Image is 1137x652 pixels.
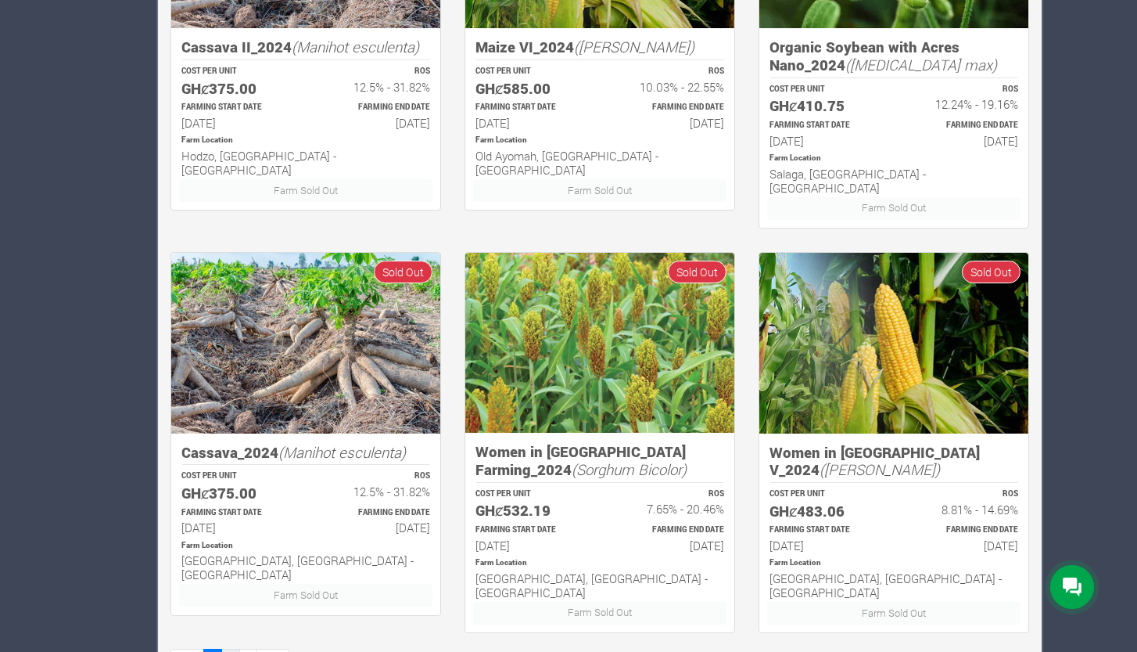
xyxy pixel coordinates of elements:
[614,116,724,130] h6: [DATE]
[475,488,586,500] p: COST PER UNIT
[614,539,724,553] h6: [DATE]
[614,524,724,536] p: Estimated Farming End Date
[759,253,1028,434] img: growforme image
[320,66,430,77] p: ROS
[475,557,724,569] p: Location of Farm
[320,470,430,482] p: ROS
[769,120,880,131] p: Estimated Farming Start Date
[475,135,724,146] p: Location of Farm
[769,444,1018,479] h5: Women in [GEOGRAPHIC_DATA] V_2024
[475,149,724,177] h6: Old Ayomah, [GEOGRAPHIC_DATA] - [GEOGRAPHIC_DATA]
[320,116,430,130] h6: [DATE]
[181,470,292,482] p: COST PER UNIT
[278,442,406,462] i: (Manihot esculenta)
[181,149,430,177] h6: Hodzo, [GEOGRAPHIC_DATA] - [GEOGRAPHIC_DATA]
[908,503,1018,517] h6: 8.81% - 14.69%
[181,484,292,503] h5: GHȼ375.00
[181,66,292,77] p: COST PER UNIT
[181,521,292,535] h6: [DATE]
[769,167,1018,195] h6: Salaga, [GEOGRAPHIC_DATA] - [GEOGRAPHIC_DATA]
[769,539,880,553] h6: [DATE]
[769,524,880,536] p: Estimated Farming Start Date
[320,484,430,499] h6: 12.5% - 31.82%
[668,261,726,283] span: Sold Out
[908,524,1018,536] p: Estimated Farming End Date
[475,539,586,553] h6: [DATE]
[292,37,419,56] i: (Manihot esculenta)
[181,38,430,56] h5: Cassava II_2024
[769,153,1018,164] p: Location of Farm
[181,80,292,98] h5: GHȼ375.00
[908,134,1018,148] h6: [DATE]
[181,135,430,146] p: Location of Farm
[475,38,724,56] h5: Maize VI_2024
[181,553,430,582] h6: [GEOGRAPHIC_DATA], [GEOGRAPHIC_DATA] - [GEOGRAPHIC_DATA]
[908,120,1018,131] p: Estimated Farming End Date
[320,102,430,113] p: Estimated Farming End Date
[475,524,586,536] p: Estimated Farming Start Date
[845,55,997,74] i: ([MEDICAL_DATA] max)
[181,444,430,462] h5: Cassava_2024
[181,507,292,519] p: Estimated Farming Start Date
[475,102,586,113] p: Estimated Farming Start Date
[614,502,724,516] h6: 7.65% - 20.46%
[614,488,724,500] p: ROS
[465,253,734,433] img: growforme image
[614,80,724,94] h6: 10.03% - 22.55%
[320,521,430,535] h6: [DATE]
[181,116,292,130] h6: [DATE]
[181,540,430,552] p: Location of Farm
[614,102,724,113] p: Estimated Farming End Date
[769,557,1018,569] p: Location of Farm
[475,443,724,478] h5: Women in [GEOGRAPHIC_DATA] Farming_2024
[769,97,880,115] h5: GHȼ410.75
[320,507,430,519] p: Estimated Farming End Date
[374,261,432,283] span: Sold Out
[820,459,940,479] i: ([PERSON_NAME])
[614,66,724,77] p: ROS
[475,571,724,600] h6: [GEOGRAPHIC_DATA], [GEOGRAPHIC_DATA] - [GEOGRAPHIC_DATA]
[475,116,586,130] h6: [DATE]
[908,97,1018,111] h6: 12.24% - 19.16%
[574,37,694,56] i: ([PERSON_NAME])
[181,102,292,113] p: Estimated Farming Start Date
[171,253,440,434] img: growforme image
[769,503,880,521] h5: GHȼ483.06
[769,488,880,500] p: COST PER UNIT
[962,261,1020,283] span: Sold Out
[475,80,586,98] h5: GHȼ585.00
[475,66,586,77] p: COST PER UNIT
[769,84,880,95] p: COST PER UNIT
[769,134,880,148] h6: [DATE]
[475,502,586,520] h5: GHȼ532.19
[769,571,1018,600] h6: [GEOGRAPHIC_DATA], [GEOGRAPHIC_DATA] - [GEOGRAPHIC_DATA]
[769,38,1018,74] h5: Organic Soybean with Acres Nano_2024
[908,84,1018,95] p: ROS
[908,488,1018,500] p: ROS
[908,539,1018,553] h6: [DATE]
[320,80,430,94] h6: 12.5% - 31.82%
[572,459,687,479] i: (Sorghum Bicolor)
